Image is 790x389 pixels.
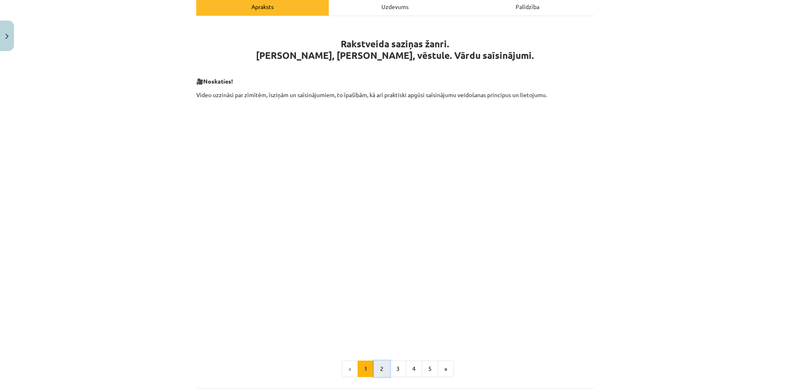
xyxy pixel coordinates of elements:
button: 5 [422,361,438,377]
b: Noskaties! [203,77,233,85]
p: 🎥 [196,77,594,86]
button: 1 [358,361,374,377]
button: 4 [406,361,422,377]
p: Video uzzināsi par zīmītēm, īsziņām un saīsinājumiem, to īpašībām, kā arī praktiski apgūsi saīsin... [196,91,594,99]
img: icon-close-lesson-0947bae3869378f0d4975bcd49f059093ad1ed9edebbc8119c70593378902aed.svg [5,34,9,39]
button: » [438,361,454,377]
button: 3 [390,361,406,377]
nav: Page navigation example [196,361,594,377]
button: 2 [374,361,390,377]
b: Rakstveida saziņas žanri. [PERSON_NAME], [PERSON_NAME], vēstule. Vārdu saīsinājumi. [256,38,534,61]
